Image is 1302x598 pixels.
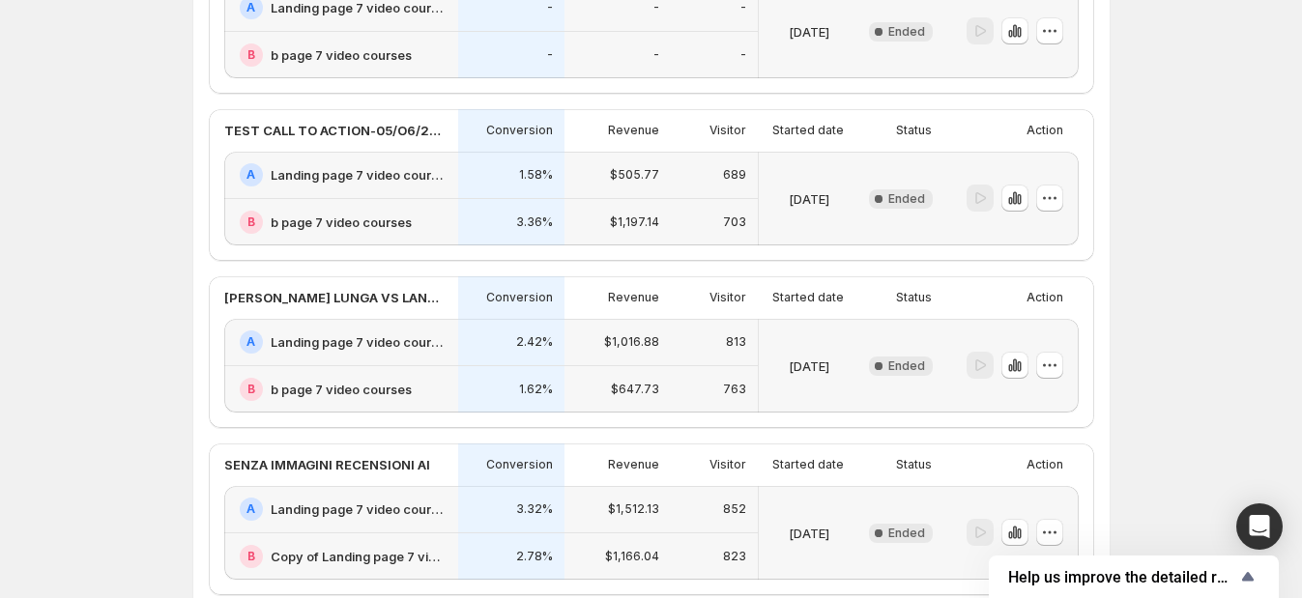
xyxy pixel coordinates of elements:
[271,547,447,566] h2: Copy of Landing page 7 video courses
[516,334,553,350] p: 2.42%
[519,382,553,397] p: 1.62%
[516,501,553,517] p: 3.32%
[610,214,659,230] p: $1,197.14
[486,290,553,305] p: Conversion
[608,290,659,305] p: Revenue
[723,549,746,564] p: 823
[608,123,659,138] p: Revenue
[896,123,932,138] p: Status
[610,167,659,183] p: $505.77
[516,214,553,230] p: 3.36%
[772,290,844,305] p: Started date
[888,526,925,541] span: Ended
[247,549,255,564] h2: B
[271,165,447,185] h2: Landing page 7 video courses
[709,123,746,138] p: Visitor
[772,123,844,138] p: Started date
[653,47,659,63] p: -
[709,290,746,305] p: Visitor
[608,501,659,517] p: $1,512.13
[789,22,829,42] p: [DATE]
[723,167,746,183] p: 689
[224,288,447,307] p: [PERSON_NAME] LUNGA VS LANDING CORTA
[271,332,447,352] h2: Landing page 7 video courses
[271,45,412,65] h2: b page 7 video courses
[896,457,932,472] p: Status
[224,455,430,474] p: SENZA IMMAGINI RECENSIONI AI
[246,501,255,517] h2: A
[789,356,829,376] p: [DATE]
[247,382,255,397] h2: B
[723,501,746,517] p: 852
[271,213,412,232] h2: b page 7 video courses
[271,499,447,519] h2: Landing page 7 video courses
[723,382,746,397] p: 763
[896,290,932,305] p: Status
[271,380,412,399] h2: b page 7 video courses
[723,214,746,230] p: 703
[547,47,553,63] p: -
[605,549,659,564] p: $1,166.04
[888,191,925,207] span: Ended
[1236,503,1283,550] div: Open Intercom Messenger
[1027,290,1063,305] p: Action
[247,214,255,230] h2: B
[772,457,844,472] p: Started date
[224,121,447,140] p: TEST CALL TO ACTION-05/O6/2025
[516,549,553,564] p: 2.78%
[247,47,255,63] h2: B
[1027,123,1063,138] p: Action
[604,334,659,350] p: $1,016.88
[888,358,925,374] span: Ended
[789,189,829,209] p: [DATE]
[726,334,746,350] p: 813
[486,457,553,472] p: Conversion
[246,167,255,183] h2: A
[1008,568,1236,586] span: Help us improve the detailed report for A/B campaigns
[611,382,659,397] p: $647.73
[486,123,553,138] p: Conversion
[1008,565,1259,588] button: Show survey - Help us improve the detailed report for A/B campaigns
[519,167,553,183] p: 1.58%
[709,457,746,472] p: Visitor
[888,24,925,40] span: Ended
[789,524,829,543] p: [DATE]
[1027,457,1063,472] p: Action
[608,457,659,472] p: Revenue
[246,334,255,350] h2: A
[740,47,746,63] p: -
